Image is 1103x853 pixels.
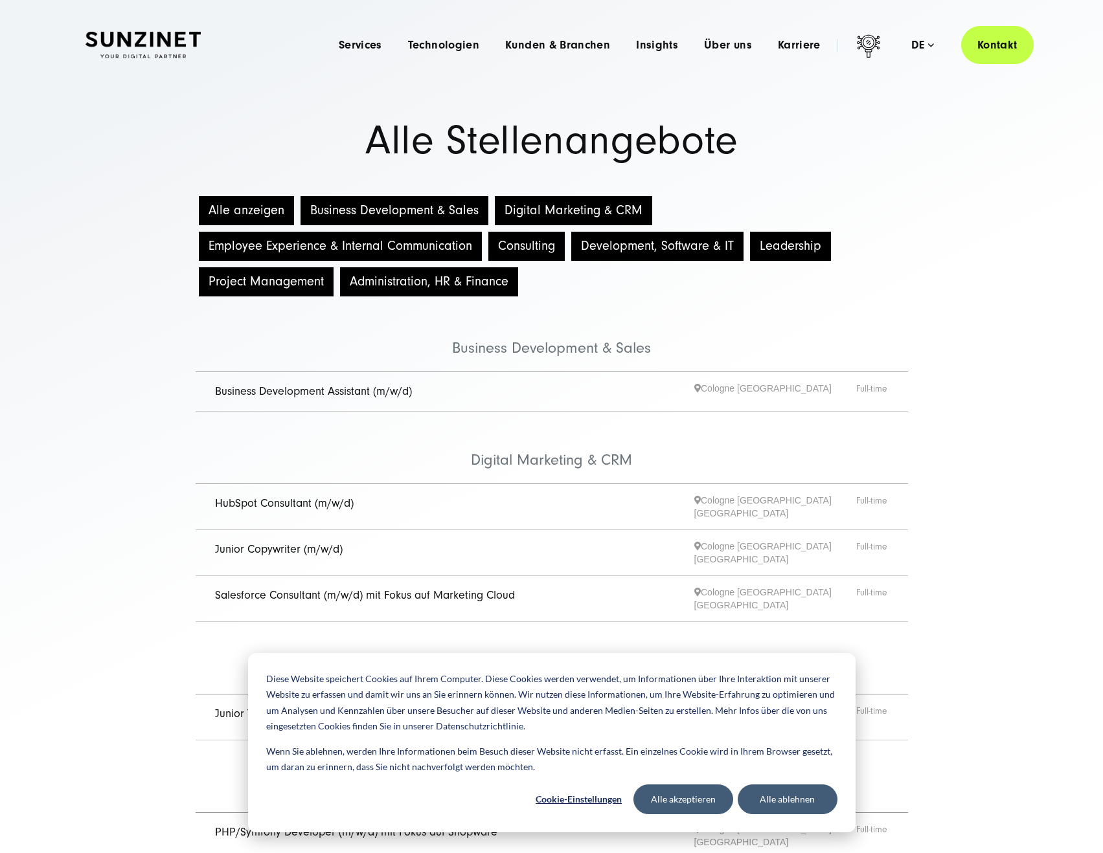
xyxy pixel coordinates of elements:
li: Employee Experience & Internal Communication [196,622,908,694]
span: Cologne [GEOGRAPHIC_DATA] [GEOGRAPHIC_DATA] [694,586,856,612]
p: Diese Website speichert Cookies auf Ihrem Computer. Diese Cookies werden verwendet, um Informatio... [266,671,837,735]
a: Services [339,39,382,52]
span: Cologne [GEOGRAPHIC_DATA] [GEOGRAPHIC_DATA] [694,494,856,520]
li: Digital Marketing & CRM [196,412,908,484]
a: Junior Copywriter (m/w/d) [215,542,343,556]
a: Junior Technical Intranet Manager (m/w/d) [215,707,424,720]
p: Wenn Sie ablehnen, werden Ihre Informationen beim Besuch dieser Website nicht erfasst. Ein einzel... [266,744,837,775]
span: Full-time [856,540,889,566]
span: Full-time [856,823,889,848]
div: de [911,39,934,52]
a: Karriere [778,39,821,52]
li: Business Development & Sales [196,300,908,372]
button: Alle ablehnen [738,784,837,814]
a: PHP/Symfony Developer (m/w/d) mit Fokus auf Shopware [215,825,497,839]
a: Business Development Assistant (m/w/d) [215,384,412,398]
span: Full-time [856,382,889,402]
span: Cologne [GEOGRAPHIC_DATA] [694,382,856,402]
span: Full-time [856,704,889,730]
button: Business Development & Sales [301,196,488,225]
span: Full-time [856,494,889,520]
span: Full-time [856,586,889,612]
button: Alle anzeigen [199,196,294,225]
button: Digital Marketing & CRM [495,196,652,225]
span: Cologne [GEOGRAPHIC_DATA] [GEOGRAPHIC_DATA] [694,540,856,566]
button: Leadership [750,232,831,261]
button: Alle akzeptieren [633,784,733,814]
a: HubSpot Consultant (m/w/d) [215,496,354,510]
li: Development, Software & IT [196,740,908,813]
a: Kontakt [961,26,1034,64]
button: Employee Experience & Internal Communication [199,232,482,261]
a: Kunden & Branchen [505,39,610,52]
img: SUNZINET Full Service Digital Agentur [85,32,201,59]
button: Project Management [199,267,334,296]
button: Cookie-Einstellungen [529,784,629,814]
a: Salesforce Consultant (m/w/d) mit Fokus auf Marketing Cloud [215,588,515,602]
button: Administration, HR & Finance [340,267,518,296]
a: Über uns [704,39,752,52]
h1: Alle Stellenangebote [85,121,1018,161]
a: Insights [636,39,678,52]
span: Cologne [GEOGRAPHIC_DATA] [GEOGRAPHIC_DATA] [694,823,856,848]
button: Development, Software & IT [571,232,744,261]
button: Consulting [488,232,565,261]
a: Technologien [408,39,479,52]
div: Cookie banner [248,653,856,832]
